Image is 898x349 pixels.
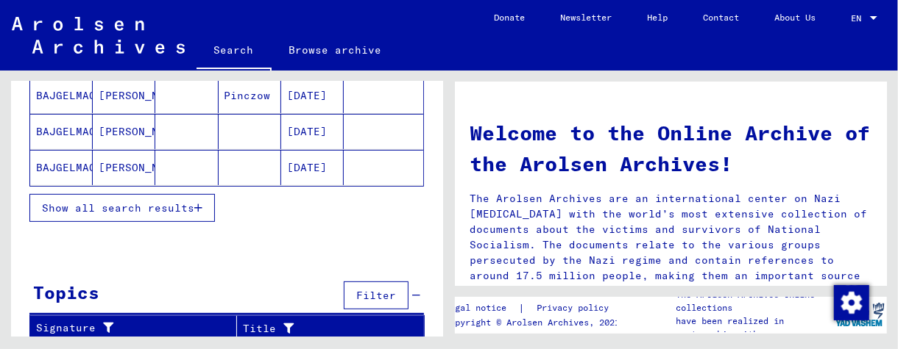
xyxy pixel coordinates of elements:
mat-cell: BAJGELMACHER [30,78,93,113]
span: Show all search results [42,201,194,215]
mat-cell: [DATE] [281,114,344,149]
mat-cell: [PERSON_NAME] [93,78,155,113]
button: Show all search results [29,194,215,222]
mat-cell: [DATE] [281,150,344,185]
p: The Arolsen Archives online collections [676,288,833,314]
mat-cell: BAJGELMACHER [30,150,93,185]
img: Arolsen_neg.svg [12,17,185,54]
div: Signature [36,317,236,340]
div: Title [243,321,388,337]
span: Filter [356,289,396,302]
mat-cell: [PERSON_NAME] [93,150,155,185]
div: Topics [33,279,99,306]
p: The Arolsen Archives are an international center on Nazi [MEDICAL_DATA] with the world’s most ext... [470,191,872,299]
div: Zustimmung ändern [833,284,869,320]
div: | [445,301,626,316]
mat-cell: Pinczow [219,78,281,113]
a: Search [197,32,272,71]
div: Title [243,317,406,340]
mat-cell: BAJGELMACHER [30,114,93,149]
button: Filter [344,281,409,309]
mat-cell: [PERSON_NAME] [93,114,155,149]
mat-select-trigger: EN [851,12,861,24]
a: Privacy policy [525,301,626,316]
div: Signature [36,320,218,336]
p: Copyright © Arolsen Archives, 2021 [445,316,626,329]
mat-cell: [DATE] [281,78,344,113]
a: Legal notice [445,301,518,316]
h1: Welcome to the Online Archive of the Arolsen Archives! [470,118,872,179]
p: have been realized in partnership with [676,314,833,341]
a: Browse archive [272,32,400,68]
img: Zustimmung ändern [834,285,869,320]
